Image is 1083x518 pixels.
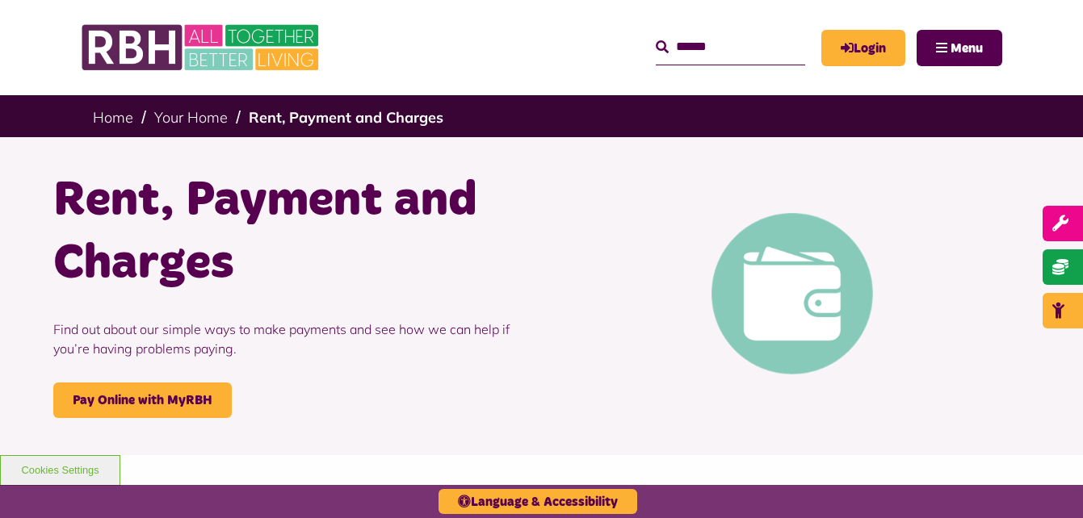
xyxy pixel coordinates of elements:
[154,108,228,127] a: Your Home
[93,108,133,127] a: Home
[439,489,637,514] button: Language & Accessibility
[1010,445,1083,518] iframe: Netcall Web Assistant for live chat
[821,30,905,66] a: MyRBH
[712,213,873,374] img: Pay Rent
[917,30,1002,66] button: Navigation
[53,295,530,382] p: Find out about our simple ways to make payments and see how we can help if you’re having problems...
[53,382,232,418] a: Pay Online with MyRBH
[951,42,983,55] span: Menu
[249,108,443,127] a: Rent, Payment and Charges
[81,16,323,79] img: RBH
[53,169,530,295] h1: Rent, Payment and Charges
